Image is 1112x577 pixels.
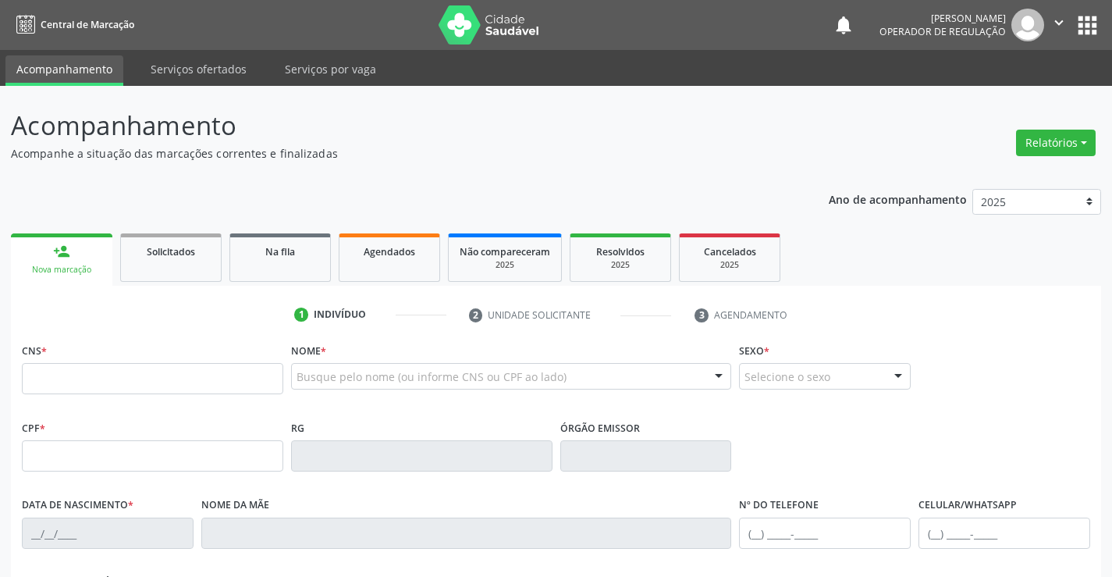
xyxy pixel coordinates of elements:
span: Na fila [265,245,295,258]
label: Data de nascimento [22,493,133,518]
p: Ano de acompanhamento [829,189,967,208]
label: Nº do Telefone [739,493,819,518]
label: Sexo [739,339,769,363]
img: img [1011,9,1044,41]
span: Operador de regulação [879,25,1006,38]
span: Solicitados [147,245,195,258]
label: Órgão emissor [560,416,640,440]
a: Serviços ofertados [140,55,258,83]
div: 2025 [581,259,659,271]
input: (__) _____-_____ [739,518,911,549]
div: Indivíduo [314,308,366,322]
label: Celular/WhatsApp [918,493,1017,518]
label: Nome [291,339,326,363]
span: Agendados [364,245,415,258]
div: Nova marcação [22,264,101,276]
div: 2025 [691,259,769,271]
button: Relatórios [1016,130,1096,156]
input: __/__/____ [22,518,194,549]
label: CNS [22,339,47,363]
input: (__) _____-_____ [918,518,1090,549]
label: Nome da mãe [201,493,269,518]
span: Central de Marcação [41,18,134,31]
div: 2025 [460,259,550,271]
div: person_add [53,243,70,260]
span: Selecione o sexo [744,369,830,385]
p: Acompanhe a situação das marcações correntes e finalizadas [11,145,774,162]
p: Acompanhamento [11,106,774,145]
button: notifications [833,14,854,36]
div: [PERSON_NAME] [879,12,1006,25]
a: Serviços por vaga [274,55,387,83]
div: 1 [294,308,308,322]
button: apps [1074,12,1101,39]
span: Cancelados [704,245,756,258]
label: CPF [22,416,45,440]
a: Acompanhamento [5,55,123,86]
a: Central de Marcação [11,12,134,37]
span: Busque pelo nome (ou informe CNS ou CPF ao lado) [297,369,567,385]
label: RG [291,416,304,440]
span: Não compareceram [460,245,550,258]
i:  [1050,14,1068,31]
span: Resolvidos [596,245,645,258]
button:  [1044,9,1074,41]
